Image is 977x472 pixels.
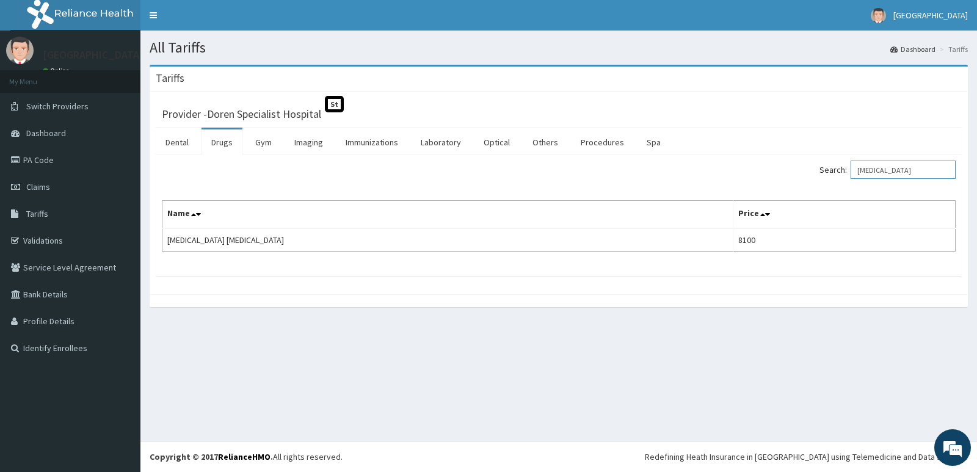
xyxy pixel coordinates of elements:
div: Redefining Heath Insurance in [GEOGRAPHIC_DATA] using Telemedicine and Data Science! [645,451,968,463]
div: Chat with us now [64,68,205,84]
textarea: Type your message and hit 'Enter' [6,333,233,376]
a: RelianceHMO [218,451,271,462]
span: St [325,96,344,112]
a: Spa [637,129,670,155]
footer: All rights reserved. [140,441,977,472]
span: We're online! [71,154,169,277]
label: Search: [819,161,956,179]
strong: Copyright © 2017 . [150,451,273,462]
img: User Image [871,8,886,23]
span: [GEOGRAPHIC_DATA] [893,10,968,21]
td: 8100 [733,228,955,252]
h1: All Tariffs [150,40,968,56]
div: Minimize live chat window [200,6,230,35]
input: Search: [851,161,956,179]
a: Gym [245,129,281,155]
a: Optical [474,129,520,155]
span: Claims [26,181,50,192]
td: [MEDICAL_DATA] [MEDICAL_DATA] [162,228,733,252]
a: Dental [156,129,198,155]
a: Laboratory [411,129,471,155]
span: Tariffs [26,208,48,219]
th: Name [162,201,733,229]
span: Switch Providers [26,101,89,112]
th: Price [733,201,955,229]
img: User Image [6,37,34,64]
a: Imaging [285,129,333,155]
p: [GEOGRAPHIC_DATA] [43,49,143,60]
h3: Tariffs [156,73,184,84]
a: Others [523,129,568,155]
a: Dashboard [890,44,935,54]
li: Tariffs [937,44,968,54]
a: Drugs [202,129,242,155]
h3: Provider - Doren Specialist Hospital [162,109,321,120]
a: Immunizations [336,129,408,155]
a: Online [43,67,72,75]
span: Dashboard [26,128,66,139]
a: Procedures [571,129,634,155]
img: d_794563401_company_1708531726252_794563401 [23,61,49,92]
